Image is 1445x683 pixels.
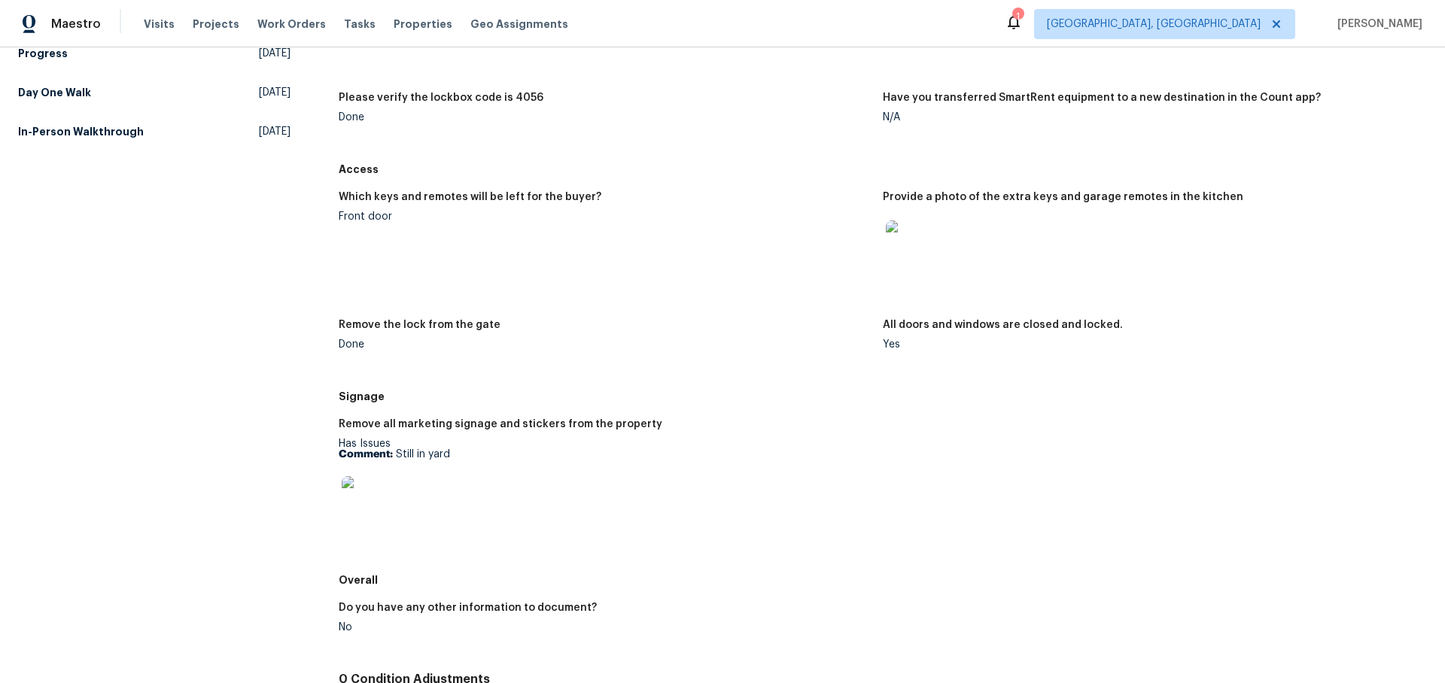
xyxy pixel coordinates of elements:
div: Has Issues [339,439,871,533]
span: Projects [193,17,239,32]
p: Still in yard [339,449,871,460]
span: Maestro [51,17,101,32]
h5: All doors and windows are closed and locked. [883,320,1123,330]
span: [DATE] [259,46,291,61]
div: Done [339,112,871,123]
div: Done [339,339,871,350]
span: Tasks [344,19,376,29]
span: [PERSON_NAME] [1331,17,1422,32]
h5: Have you transferred SmartRent equipment to a new destination in the Count app? [883,93,1321,103]
h5: Remove all marketing signage and stickers from the property [339,419,662,430]
b: Comment: [339,449,393,460]
span: Properties [394,17,452,32]
span: Work Orders [257,17,326,32]
div: 1 [1012,9,1023,24]
span: [GEOGRAPHIC_DATA], [GEOGRAPHIC_DATA] [1047,17,1261,32]
span: Geo Assignments [470,17,568,32]
h5: Day One Walk [18,85,91,100]
h5: Do you have any other information to document? [339,603,597,613]
span: Visits [144,17,175,32]
h5: In-Person Walkthrough [18,124,144,139]
h5: Progress [18,46,68,61]
h5: Provide a photo of the extra keys and garage remotes in the kitchen [883,192,1243,202]
h5: Remove the lock from the gate [339,320,500,330]
a: In-Person Walkthrough[DATE] [18,118,291,145]
span: [DATE] [259,124,291,139]
div: Yes [883,339,1415,350]
div: No [339,622,871,633]
h5: Please verify the lockbox code is 4056 [339,93,543,103]
h5: Which keys and remotes will be left for the buyer? [339,192,601,202]
span: [DATE] [259,85,291,100]
h5: Access [339,162,1427,177]
a: Day One Walk[DATE] [18,79,291,106]
a: Progress[DATE] [18,40,291,67]
div: Front door [339,211,871,222]
h5: Signage [339,389,1427,404]
h5: Overall [339,572,1427,587]
div: N/A [883,112,1415,123]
